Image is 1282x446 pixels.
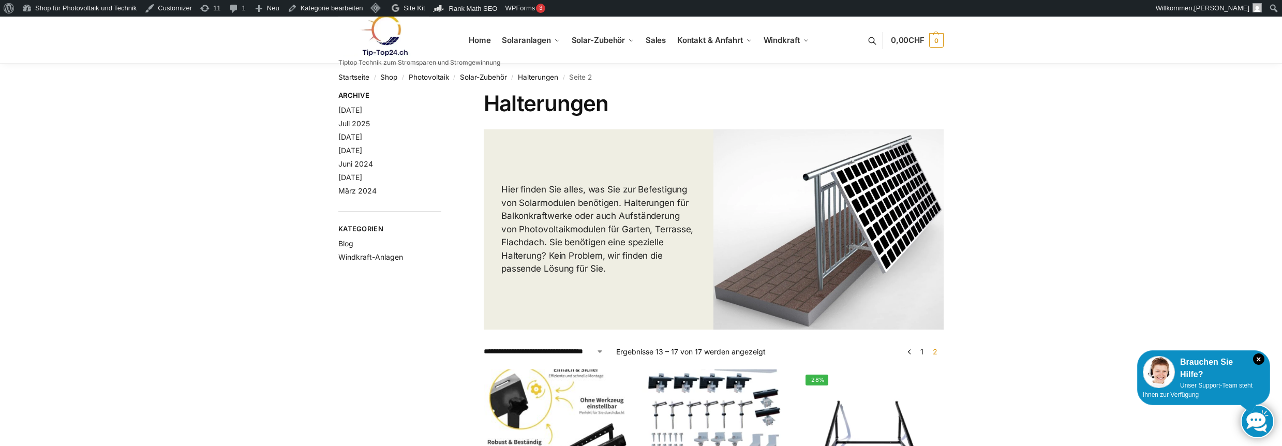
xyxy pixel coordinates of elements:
[449,5,498,12] span: Rank Math SEO
[338,14,429,56] img: Solaranlagen, Speicheranlagen und Energiesparprodukte
[338,224,441,234] span: Kategorien
[338,173,362,182] a: [DATE]
[641,17,670,64] a: Sales
[906,346,914,357] a: ←
[891,17,944,65] nav: Cart contents
[338,239,353,248] a: Blog
[567,17,638,64] a: Solar-Zubehör
[902,346,944,357] nav: Produkt-Seitennummerierung
[518,73,558,81] a: Halterungen
[1143,382,1253,398] span: Unser Support-Team steht Ihnen zur Verfügung
[759,17,813,64] a: Windkraft
[338,60,500,66] p: Tiptop Technik zum Stromsparen und Stromgewinnung
[441,91,448,102] button: Close filters
[891,25,944,56] a: 0,00CHF 0
[397,73,408,82] span: /
[891,35,925,45] span: 0,00
[338,73,369,81] a: Startseite
[369,73,380,82] span: /
[1194,4,1249,12] span: [PERSON_NAME]
[677,35,743,45] span: Kontakt & Anfahrt
[908,35,925,45] span: CHF
[338,91,441,101] span: Archive
[1143,356,1264,381] div: Brauchen Sie Hilfe?
[501,183,696,276] p: Hier finden Sie alles, was Sie zur Befestigung von Solarmodulen benötigen. Halterungen für Balkon...
[930,347,940,356] span: Seite 2
[498,17,564,64] a: Solaranlagen
[572,35,625,45] span: Solar-Zubehör
[338,106,362,114] a: [DATE]
[536,4,545,13] div: 3
[1253,3,1262,12] img: Benutzerbild von Rupert Spoddig
[460,73,507,81] a: Solar-Zubehör
[338,159,373,168] a: Juni 2024
[338,146,362,155] a: [DATE]
[918,347,926,356] a: Seite 1
[404,4,425,12] span: Site Kit
[1143,356,1175,388] img: Customer service
[713,129,944,330] img: Halterungen
[338,186,377,195] a: März 2024
[929,33,944,48] span: 0
[338,64,944,91] nav: Breadcrumb
[449,73,460,82] span: /
[484,346,604,357] select: Shop-Reihenfolge
[484,91,944,116] h1: Halterungen
[507,73,518,82] span: /
[673,17,756,64] a: Kontakt & Anfahrt
[616,346,766,357] p: Ergebnisse 13 – 17 von 17 werden angezeigt
[380,73,397,81] a: Shop
[1253,353,1264,365] i: Schließen
[558,73,569,82] span: /
[338,132,362,141] a: [DATE]
[502,35,551,45] span: Solaranlagen
[338,119,370,128] a: Juli 2025
[409,73,449,81] a: Photovoltaik
[764,35,800,45] span: Windkraft
[646,35,666,45] span: Sales
[338,252,403,261] a: Windkraft-Anlagen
